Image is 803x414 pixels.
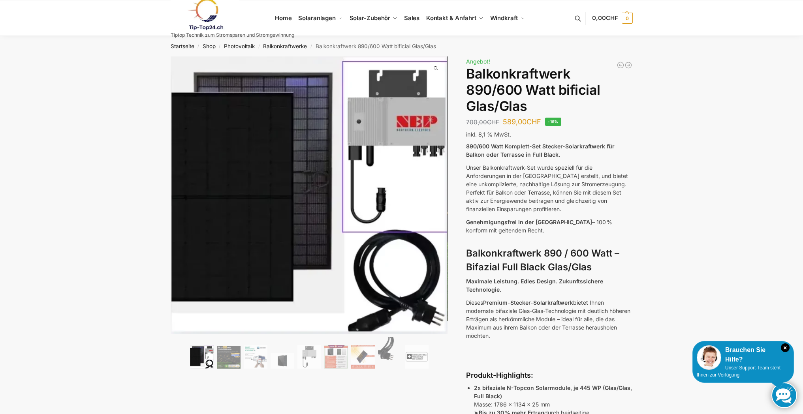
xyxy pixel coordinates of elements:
img: Balkonkraftwerk 890/600 Watt bificial Glas/Glas 1 [171,56,448,334]
img: Maysun [271,353,294,369]
span: / [307,43,315,50]
span: / [194,43,203,50]
span: Angebot! [466,58,490,65]
img: Balkonkraftwerk 890/600 Watt bificial Glas/Glas – Bild 2 [217,346,241,369]
img: Bificiales Hochleistungsmodul [190,345,214,369]
img: Bificial im Vergleich zu billig Modulen [324,345,348,369]
span: Kontakt & Anfahrt [426,14,476,22]
span: CHF [487,118,499,126]
a: Kontakt & Anfahrt [423,0,487,36]
img: Customer service [697,345,721,370]
img: Balkonkraftwerk 890/600 Watt bificial Glas/Glas 3 [447,56,724,321]
p: Tiptop Technik zum Stromsparen und Stromgewinnung [171,33,294,37]
bdi: 700,00 [466,118,499,126]
img: Balkonkraftwerk 890/600 Watt bificial Glas/Glas – Bild 9 [405,345,429,369]
img: Anschlusskabel-3meter_schweizer-stecker [378,337,402,369]
h1: Balkonkraftwerk 890/600 Watt bificial Glas/Glas [466,66,632,114]
span: Sales [404,14,420,22]
span: CHF [606,14,618,22]
a: Steckerkraftwerk 890/600 Watt, mit Ständer für Terrasse inkl. Lieferung [624,61,632,69]
a: Startseite [171,43,194,49]
a: Shop [203,43,216,49]
span: – 100 % konform mit geltendem Recht. [466,219,612,234]
img: Balkonkraftwerk 890/600 Watt bificial Glas/Glas – Bild 3 [244,345,267,369]
a: Solar-Zubehör [346,0,401,36]
span: CHF [527,118,541,126]
span: Genehmigungsfrei in der [GEOGRAPHIC_DATA] [466,219,592,225]
span: Solar-Zubehör [350,14,391,22]
img: Balkonkraftwerk 890/600 Watt bificial Glas/Glas – Bild 5 [297,345,321,369]
a: Photovoltaik [224,43,255,49]
bdi: 589,00 [503,118,541,126]
a: 0,00CHF 0 [592,6,632,30]
img: Bificial 30 % mehr Leistung [351,345,375,369]
span: Windkraft [490,14,518,22]
strong: 890/600 Watt Komplett-Set Stecker-Solarkraftwerk für Balkon oder Terrasse in Full Black. [466,143,615,158]
span: / [255,43,263,50]
span: -16% [545,118,561,126]
strong: Produkt-Highlights: [466,371,533,379]
strong: Maximale Leistung. Edles Design. Zukunftssichere Technologie. [466,278,603,293]
span: Unser Support-Team steht Ihnen zur Verfügung [697,365,780,378]
strong: Balkonkraftwerk 890 / 600 Watt – Bifazial Full Black Glas/Glas [466,247,619,273]
nav: Breadcrumb [156,36,647,56]
span: / [216,43,224,50]
a: 890/600 Watt Solarkraftwerk + 2,7 KW Batteriespeicher Genehmigungsfrei [617,61,624,69]
p: Dieses bietet Ihnen modernste bifaziale Glas-Glas-Technologie mit deutlich höheren Erträgen als h... [466,298,632,340]
a: Sales [401,0,423,36]
p: Unser Balkonkraftwerk-Set wurde speziell für die Anforderungen in der [GEOGRAPHIC_DATA] erstellt,... [466,163,632,213]
strong: Premium-Stecker-Solarkraftwerk [483,299,573,306]
a: Windkraft [487,0,528,36]
i: Schließen [781,343,790,352]
span: 0 [622,13,633,24]
strong: 2x bifaziale N-Topcon Solarmodule, je 445 WP (Glas/Glas, Full Black) [474,384,632,399]
span: Solaranlagen [298,14,336,22]
span: 0,00 [592,14,618,22]
a: Solaranlagen [295,0,346,36]
a: Balkonkraftwerke [263,43,307,49]
div: Brauchen Sie Hilfe? [697,345,790,364]
span: inkl. 8,1 % MwSt. [466,131,511,138]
